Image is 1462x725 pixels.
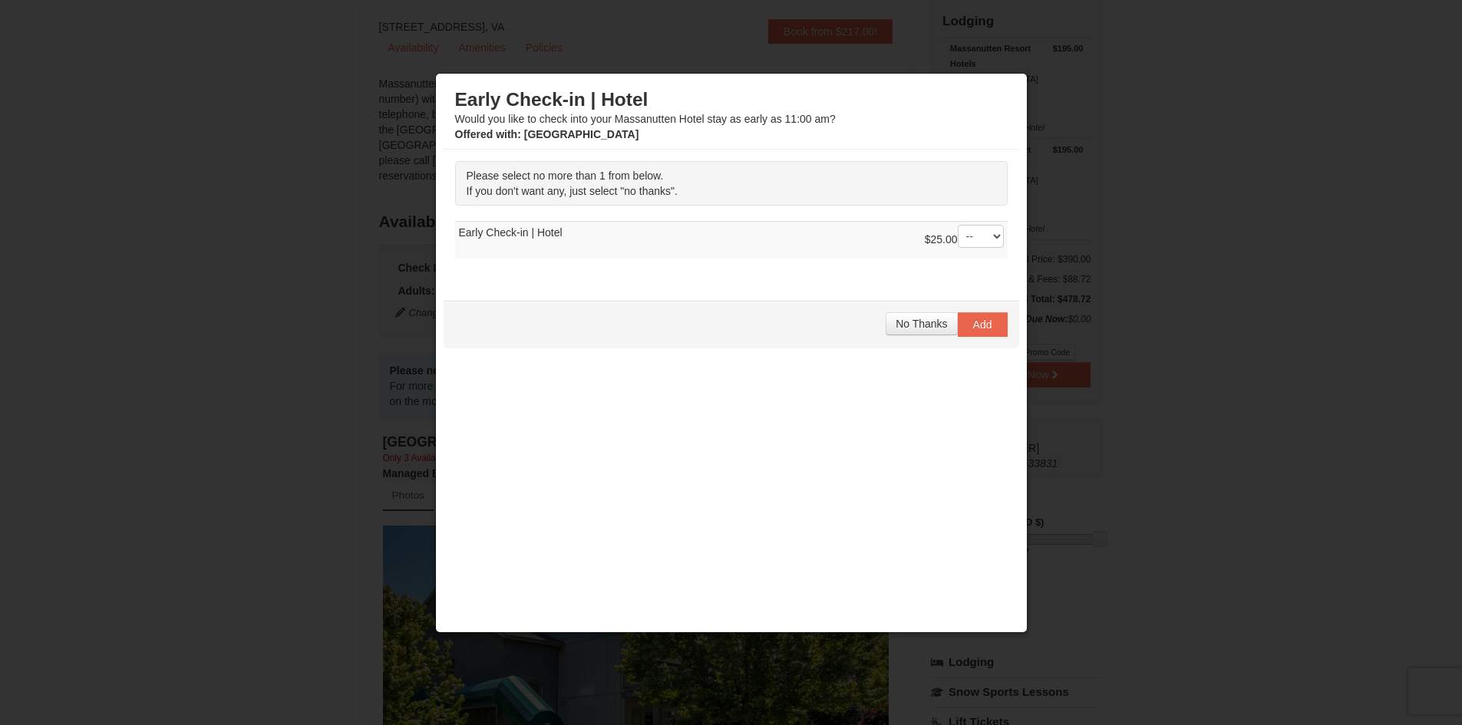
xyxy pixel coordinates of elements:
td: Early Check-in | Hotel [455,221,1008,259]
button: Add [958,312,1008,337]
span: If you don't want any, just select "no thanks". [467,185,678,197]
span: No Thanks [896,318,947,330]
div: $25.00 [925,225,1004,255]
span: Please select no more than 1 from below. [467,170,664,182]
span: Offered with [455,128,518,140]
strong: : [GEOGRAPHIC_DATA] [455,128,639,140]
h3: Early Check-in | Hotel [455,88,1008,111]
span: Add [973,318,992,331]
div: Would you like to check into your Massanutten Hotel stay as early as 11:00 am? [455,88,1008,142]
button: No Thanks [886,312,957,335]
